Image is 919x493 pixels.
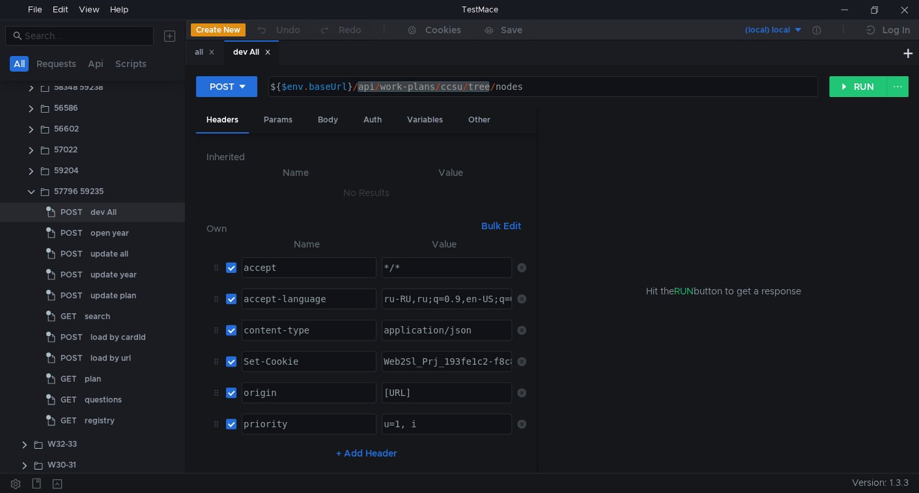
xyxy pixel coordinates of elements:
h6: Inherited [206,149,526,165]
div: POST [210,79,234,94]
button: Undo [246,20,309,40]
div: W30-31 [48,455,76,475]
div: 58348 59238 [54,77,103,97]
div: open year [91,223,129,243]
button: All [10,56,29,72]
span: POST [61,203,83,222]
button: (local) local [713,20,803,40]
div: 56602 [54,119,79,139]
span: Hit the button to get a response [645,284,800,298]
button: Requests [33,56,80,72]
span: GET [61,307,77,326]
div: Auth [353,108,392,132]
div: 57022 [54,140,78,160]
div: Variables [397,108,453,132]
nz-embed-empty: No Results [343,187,389,199]
div: 59204 [54,161,79,180]
div: update year [91,265,137,285]
div: plan [85,369,101,389]
th: Name [236,236,376,252]
div: Undo [276,22,300,38]
span: POST [61,328,83,347]
div: (local) local [745,24,790,36]
span: POST [61,223,83,243]
button: Scripts [111,56,150,72]
div: Save [501,25,522,35]
button: Api [84,56,107,72]
span: GET [61,369,77,389]
span: RUN [673,285,693,297]
div: update plan [91,286,136,305]
button: POST [196,76,257,97]
th: Value [375,165,526,180]
span: POST [61,348,83,368]
span: Version: 1.3.3 [852,473,909,492]
span: GET [61,411,77,430]
th: Name [217,165,375,180]
div: W32-33 [48,434,77,454]
div: load by url [91,348,131,368]
div: registry [85,411,115,430]
div: Params [253,108,303,132]
div: Redo [339,22,361,38]
button: + Add Header [331,445,403,461]
div: update all [91,244,128,264]
button: RUN [829,76,887,97]
h6: Own [206,221,476,236]
div: Other [458,108,501,132]
span: POST [61,286,83,305]
div: Body [307,108,348,132]
div: Log In [883,22,910,38]
th: Value [376,236,512,252]
span: POST [61,265,83,285]
div: search [85,307,110,326]
div: load by cardId [91,328,146,347]
input: Search... [25,29,146,43]
div: 57796 59235 [54,182,104,201]
span: GET [61,390,77,410]
button: Create New [191,23,246,36]
button: Bulk Edit [476,218,526,234]
div: questions [85,390,122,410]
div: Headers [196,108,249,134]
div: all [195,46,215,59]
span: POST [61,244,83,264]
div: Cookies [425,22,461,38]
div: 56586 [54,98,78,118]
button: Redo [309,20,371,40]
div: dev All [91,203,117,222]
div: dev All [233,46,271,59]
